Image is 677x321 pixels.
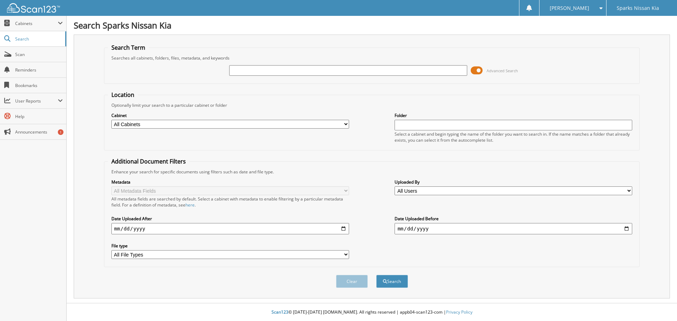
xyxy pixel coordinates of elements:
[376,275,408,288] button: Search
[111,112,349,118] label: Cabinet
[395,131,632,143] div: Select a cabinet and begin typing the name of the folder you want to search in. If the name match...
[7,3,60,13] img: scan123-logo-white.svg
[15,20,58,26] span: Cabinets
[272,309,288,315] span: Scan123
[395,223,632,234] input: end
[15,36,62,42] span: Search
[108,169,636,175] div: Enhance your search for specific documents using filters such as date and file type.
[395,179,632,185] label: Uploaded By
[111,196,349,208] div: All metadata fields are searched by default. Select a cabinet with metadata to enable filtering b...
[111,179,349,185] label: Metadata
[108,55,636,61] div: Searches all cabinets, folders, files, metadata, and keywords
[395,112,632,118] label: Folder
[74,19,670,31] h1: Search Sparks Nissan Kia
[108,91,138,99] legend: Location
[108,158,189,165] legend: Additional Document Filters
[446,309,472,315] a: Privacy Policy
[487,68,518,73] span: Advanced Search
[108,44,149,51] legend: Search Term
[111,243,349,249] label: File type
[15,98,58,104] span: User Reports
[550,6,589,10] span: [PERSON_NAME]
[15,82,63,88] span: Bookmarks
[15,113,63,119] span: Help
[336,275,368,288] button: Clear
[111,223,349,234] input: start
[15,51,63,57] span: Scan
[395,216,632,222] label: Date Uploaded Before
[108,102,636,108] div: Optionally limit your search to a particular cabinet or folder
[111,216,349,222] label: Date Uploaded After
[15,67,63,73] span: Reminders
[15,129,63,135] span: Announcements
[185,202,195,208] a: here
[58,129,63,135] div: 1
[67,304,677,321] div: © [DATE]-[DATE] [DOMAIN_NAME]. All rights reserved | appb04-scan123-com |
[617,6,659,10] span: Sparks Nissan Kia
